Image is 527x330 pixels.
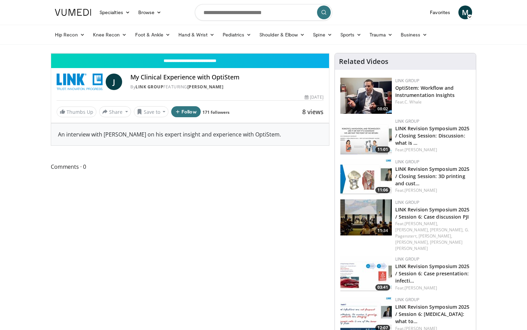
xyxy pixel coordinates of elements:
img: 6b8e48e3-d789-4716-938a-47eb3c31abca.150x105_q85_crop-smart_upscale.jpg [340,78,392,114]
a: [PERSON_NAME], [405,221,438,227]
a: LINK Group [395,199,420,205]
span: 08:02 [375,106,390,112]
a: 11:34 [340,199,392,235]
span: 11:01 [375,146,390,153]
a: LINK Group [395,297,420,302]
div: An interview with [PERSON_NAME] on his expert insight and experience with OptiStem. [51,123,329,145]
a: [PERSON_NAME] [187,84,224,90]
a: Specialties [95,5,134,19]
a: LINK Group [136,84,163,90]
img: b10511b6-79e2-46bc-baab-d1274e8fbef4.150x105_q85_crop-smart_upscale.jpg [340,199,392,235]
a: [PERSON_NAME], [395,239,429,245]
a: G. Pagenstert, [395,227,469,239]
a: Shoulder & Elbow [255,28,309,42]
a: LINK Group [395,118,420,124]
a: Business [397,28,432,42]
div: Feat. [395,187,470,194]
button: Follow [171,106,201,117]
a: 03:41 [340,256,392,292]
a: [PERSON_NAME] [PERSON_NAME] [395,239,463,251]
div: Feat. [395,221,470,252]
button: Save to [134,106,169,117]
img: d726894d-c584-45b3-b64c-4eb167e1d57f.150x105_q85_crop-smart_upscale.jpg [340,118,392,154]
a: LINK Group [395,159,420,165]
span: 11:06 [375,187,390,193]
a: LINK Group [395,78,420,84]
span: 11:34 [375,228,390,234]
a: Browse [134,5,166,19]
input: Search topics, interventions [195,4,332,21]
h4: Related Videos [339,57,388,66]
img: LINK Group [57,74,103,90]
div: Feat. [395,99,470,105]
a: 11:06 [340,159,392,195]
a: 08:02 [340,78,392,114]
div: By FEATURING [130,84,323,90]
img: de4fec30-9828-4cfe-a83a-6d0525159095.150x105_q85_crop-smart_upscale.jpg [340,159,392,195]
a: Knee Recon [89,28,131,42]
video-js: Video Player [51,53,329,54]
a: LINK Revision Symposium 2025 / Closing Session: 3D printing and cust… [395,166,470,187]
a: LINK Revision Symposium 2025 / Closing Session: Discussion: what is … [395,125,470,146]
a: Spine [309,28,336,42]
a: LINK Revision Symposium 2025 / Session 6: [MEDICAL_DATA]: what to… [395,304,470,324]
a: Thumbs Up [57,107,96,117]
a: Pediatrics [219,28,255,42]
div: Feat. [395,285,470,291]
div: Feat. [395,147,470,153]
a: 11:01 [340,118,392,154]
a: 171 followers [202,109,230,115]
a: [PERSON_NAME], [430,227,464,233]
span: 03:41 [375,284,390,290]
a: C. Whale [405,99,422,105]
a: Trauma [365,28,397,42]
a: [PERSON_NAME] [405,187,437,193]
h4: My Clinical Experience with OptiStem [130,74,323,81]
a: M [458,5,472,19]
a: Favorites [426,5,454,19]
img: e1c252b0-fe81-4f0c-89fb-afada9a0ab5f.150x105_q85_crop-smart_upscale.jpg [340,256,392,292]
span: 8 views [302,108,324,116]
span: Comments 0 [51,162,329,171]
a: [PERSON_NAME] [405,147,437,153]
div: [DATE] [305,94,323,100]
a: LINK Revision Symposium 2025 / Session 6: Case discussion PJI [395,206,470,220]
a: Hip Recon [51,28,89,42]
img: VuMedi Logo [55,9,91,16]
a: OptiStem: Workflow and Instrumentation Insights [395,85,455,98]
button: Share [99,106,131,117]
a: LINK Revision Symposium 2025 / Session 6: Case presentation: infecti… [395,263,470,284]
a: [PERSON_NAME], [395,227,429,233]
a: [PERSON_NAME], [419,233,452,239]
a: [PERSON_NAME] [405,285,437,291]
a: Hand & Wrist [174,28,219,42]
a: J [106,74,122,90]
a: Sports [336,28,366,42]
a: Foot & Ankle [131,28,175,42]
a: LINK Group [395,256,420,262]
